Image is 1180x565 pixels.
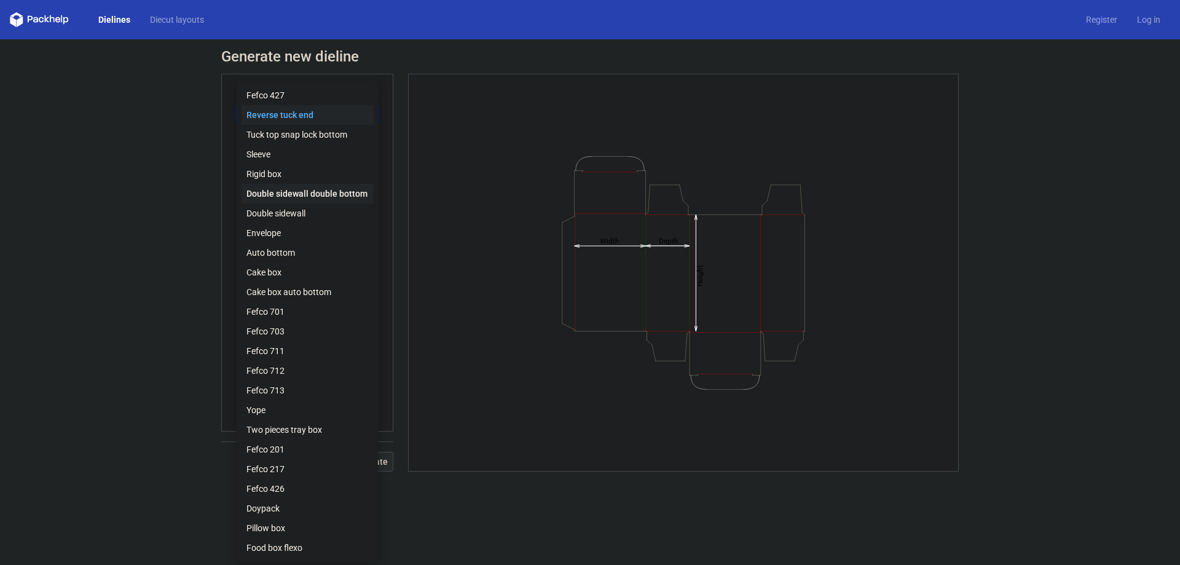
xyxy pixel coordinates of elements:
h1: Generate new dieline [221,49,959,64]
tspan: Depth [659,236,678,245]
div: Food box flexo [242,538,373,558]
div: Rigid box [242,164,373,184]
div: Two pieces tray box [242,420,373,440]
div: Fefco 712 [242,361,373,381]
a: Diecut layouts [140,14,214,26]
div: Fefco 426 [242,479,373,499]
div: Fefco 713 [242,381,373,400]
a: Log in [1127,14,1170,26]
div: Fefco 701 [242,302,373,322]
div: Fefco 217 [242,459,373,479]
div: Double sidewall [242,203,373,223]
div: Fefco 201 [242,440,373,459]
div: Cake box auto bottom [242,282,373,302]
tspan: Width [600,236,619,245]
div: Sleeve [242,144,373,164]
div: Fefco 711 [242,341,373,361]
div: Reverse tuck end [242,105,373,125]
div: Doypack [242,499,373,518]
div: Auto bottom [242,243,373,263]
a: Dielines [88,14,140,26]
div: Fefco 703 [242,322,373,341]
div: Fefco 427 [242,85,373,105]
div: Tuck top snap lock bottom [242,125,373,144]
div: Pillow box [242,518,373,538]
div: Cake box [242,263,373,282]
a: Register [1076,14,1127,26]
div: Envelope [242,223,373,243]
div: Double sidewall double bottom [242,184,373,203]
div: Yope [242,400,373,420]
tspan: Height [696,264,704,286]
